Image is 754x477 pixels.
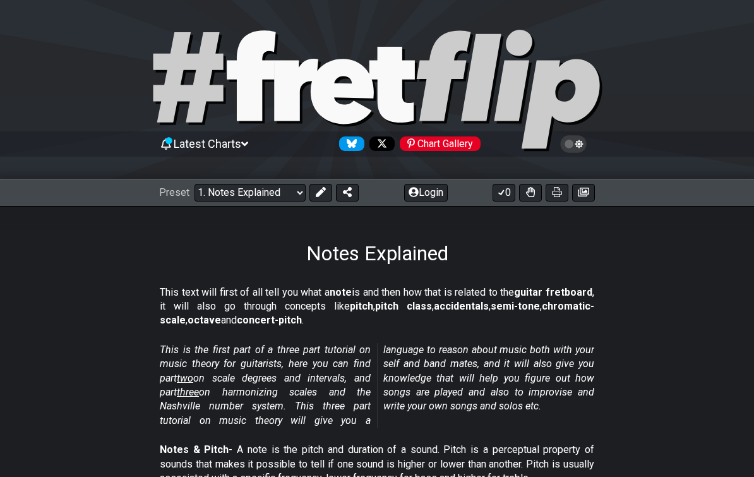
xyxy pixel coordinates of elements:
p: This text will first of all tell you what a is and then how that is related to the , it will also... [160,286,594,328]
strong: pitch class [375,300,432,312]
a: Follow #fretflip at X [364,136,395,151]
button: Share Preset [336,184,359,202]
select: Preset [194,184,306,202]
strong: concert-pitch [237,314,302,326]
strong: pitch [350,300,373,312]
span: Toggle light / dark theme [566,138,581,150]
strong: semi-tone [491,300,540,312]
strong: Notes & Pitch [160,444,229,456]
span: Latest Charts [174,137,241,150]
strong: note [330,286,352,298]
em: This is the first part of a three part tutorial on music theory for guitarists, here you can find... [160,344,594,426]
button: Edit Preset [309,184,332,202]
span: three [177,386,199,398]
button: Print [546,184,568,202]
button: 0 [493,184,515,202]
button: Create image [572,184,595,202]
a: Follow #fretflip at Bluesky [334,136,364,151]
span: Preset [159,186,189,198]
strong: octave [188,314,221,326]
div: Chart Gallery [400,136,481,151]
strong: guitar fretboard [514,286,592,298]
strong: accidentals [434,300,489,312]
a: #fretflip at Pinterest [395,136,481,151]
button: Toggle Dexterity for all fretkits [519,184,542,202]
span: two [177,372,193,384]
button: Login [404,184,448,202]
h1: Notes Explained [306,241,448,265]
